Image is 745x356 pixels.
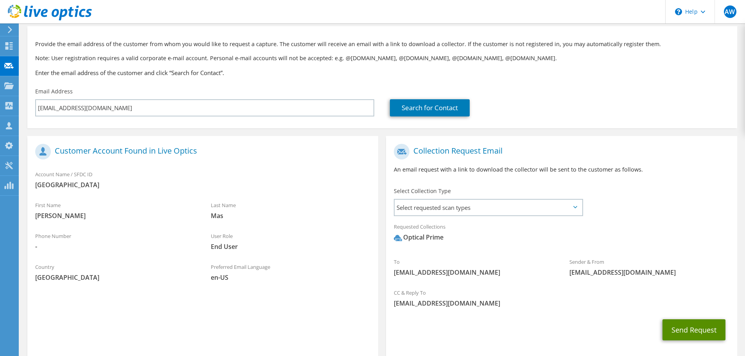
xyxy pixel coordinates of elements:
[675,8,682,15] svg: \n
[394,299,729,308] span: [EMAIL_ADDRESS][DOMAIN_NAME]
[386,284,737,311] div: CC & Reply To
[35,40,729,48] p: Provide the email address of the customer from whom you would like to request a capture. The cust...
[662,319,725,340] button: Send Request
[35,211,195,220] span: [PERSON_NAME]
[211,211,371,220] span: Mas
[569,268,729,277] span: [EMAIL_ADDRESS][DOMAIN_NAME]
[35,273,195,282] span: [GEOGRAPHIC_DATA]
[211,273,371,282] span: en-US
[27,259,203,286] div: Country
[390,99,470,116] a: Search for Contact
[386,218,737,250] div: Requested Collections
[35,144,366,159] h1: Customer Account Found in Live Optics
[27,166,378,193] div: Account Name / SFDC ID
[394,165,729,174] p: An email request with a link to download the collector will be sent to the customer as follows.
[203,228,379,255] div: User Role
[35,242,195,251] span: -
[394,268,554,277] span: [EMAIL_ADDRESS][DOMAIN_NAME]
[394,187,451,195] label: Select Collection Type
[35,54,729,63] p: Note: User registration requires a valid corporate e-mail account. Personal e-mail accounts will ...
[211,242,371,251] span: End User
[386,254,562,281] div: To
[35,88,73,95] label: Email Address
[724,5,736,18] span: AW
[562,254,737,281] div: Sender & From
[395,200,582,215] span: Select requested scan types
[203,259,379,286] div: Preferred Email Language
[27,228,203,255] div: Phone Number
[394,233,443,242] div: Optical Prime
[27,197,203,224] div: First Name
[394,144,725,159] h1: Collection Request Email
[35,181,370,189] span: [GEOGRAPHIC_DATA]
[35,68,729,77] h3: Enter the email address of the customer and click “Search for Contact”.
[203,197,379,224] div: Last Name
